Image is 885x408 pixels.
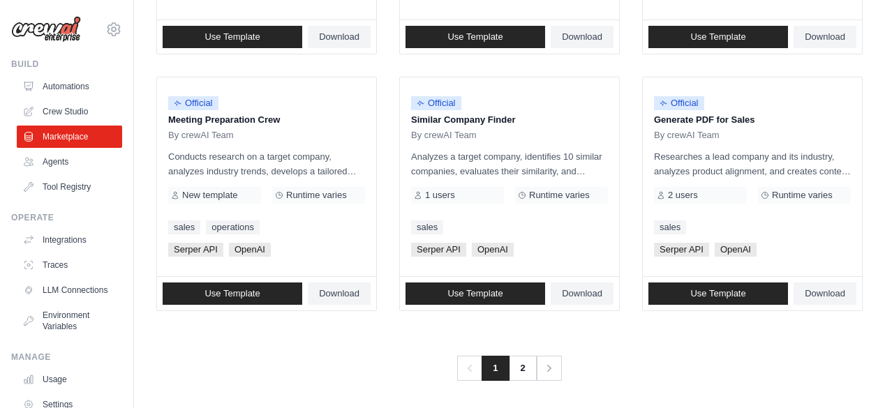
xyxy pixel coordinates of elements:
[668,190,698,201] span: 2 users
[562,288,602,299] span: Download
[411,149,608,179] p: Analyzes a target company, identifies 10 similar companies, evaluates their similarity, and provi...
[286,190,347,201] span: Runtime varies
[648,26,788,48] a: Use Template
[529,190,590,201] span: Runtime varies
[654,113,851,127] p: Generate PDF for Sales
[551,26,613,48] a: Download
[551,282,613,305] a: Download
[163,282,302,305] a: Use Template
[17,229,122,251] a: Integrations
[794,282,856,305] a: Download
[654,220,686,234] a: sales
[411,243,466,257] span: Serper API
[229,243,271,257] span: OpenAI
[204,288,260,299] span: Use Template
[562,31,602,43] span: Download
[648,282,788,305] a: Use Template
[17,176,122,198] a: Tool Registry
[509,356,537,381] a: 2
[17,151,122,173] a: Agents
[447,288,503,299] span: Use Template
[406,282,545,305] a: Use Template
[168,130,234,141] span: By crewAI Team
[204,31,260,43] span: Use Template
[425,190,455,201] span: 1 users
[447,31,503,43] span: Use Template
[482,356,509,381] span: 1
[805,288,845,299] span: Download
[17,368,122,391] a: Usage
[715,243,757,257] span: OpenAI
[11,16,81,43] img: Logo
[319,31,359,43] span: Download
[411,113,608,127] p: Similar Company Finder
[17,304,122,338] a: Environment Variables
[168,243,223,257] span: Serper API
[411,96,461,110] span: Official
[772,190,833,201] span: Runtime varies
[654,96,704,110] span: Official
[411,220,443,234] a: sales
[319,288,359,299] span: Download
[457,356,561,381] nav: Pagination
[17,75,122,98] a: Automations
[17,254,122,276] a: Traces
[472,243,514,257] span: OpenAI
[168,149,365,179] p: Conducts research on a target company, analyzes industry trends, develops a tailored sales strate...
[163,26,302,48] a: Use Template
[168,96,218,110] span: Official
[308,282,371,305] a: Download
[17,126,122,148] a: Marketplace
[805,31,845,43] span: Download
[654,130,720,141] span: By crewAI Team
[411,130,477,141] span: By crewAI Team
[794,26,856,48] a: Download
[690,288,745,299] span: Use Template
[206,220,260,234] a: operations
[690,31,745,43] span: Use Template
[168,220,200,234] a: sales
[654,149,851,179] p: Researches a lead company and its industry, analyzes product alignment, and creates content for a...
[182,190,237,201] span: New template
[654,243,709,257] span: Serper API
[308,26,371,48] a: Download
[11,59,122,70] div: Build
[17,279,122,301] a: LLM Connections
[406,26,545,48] a: Use Template
[17,100,122,123] a: Crew Studio
[11,212,122,223] div: Operate
[168,113,365,127] p: Meeting Preparation Crew
[11,352,122,363] div: Manage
